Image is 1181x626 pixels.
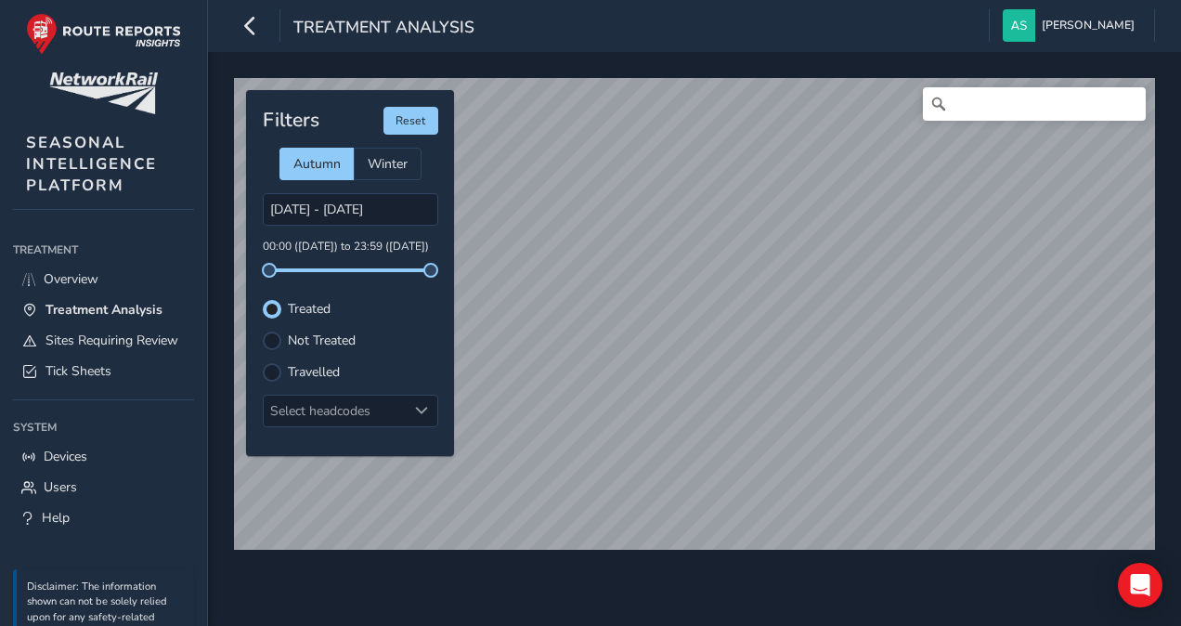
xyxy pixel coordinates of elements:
a: Sites Requiring Review [13,325,194,356]
span: Treatment Analysis [45,301,162,319]
div: Open Intercom Messenger [1118,563,1162,607]
div: Winter [354,148,422,180]
h4: Filters [263,109,319,132]
a: Overview [13,264,194,294]
a: Devices [13,441,194,472]
label: Treated [288,303,331,316]
button: Reset [383,107,438,135]
span: Treatment Analysis [293,16,474,42]
label: Travelled [288,366,340,379]
div: System [13,413,194,441]
span: SEASONAL INTELLIGENCE PLATFORM [26,132,157,196]
button: [PERSON_NAME] [1003,9,1141,42]
a: Tick Sheets [13,356,194,386]
span: Sites Requiring Review [45,332,178,349]
a: Treatment Analysis [13,294,194,325]
span: Tick Sheets [45,362,111,380]
div: Select headcodes [264,396,407,426]
img: rr logo [26,13,181,55]
a: Users [13,472,194,502]
span: Autumn [293,155,341,173]
p: 00:00 ([DATE]) to 23:59 ([DATE]) [263,239,438,255]
span: Devices [44,448,87,465]
img: customer logo [49,72,158,114]
span: Overview [44,270,98,288]
a: Help [13,502,194,533]
div: Autumn [279,148,354,180]
span: Winter [368,155,408,173]
span: [PERSON_NAME] [1042,9,1135,42]
input: Search [923,87,1146,121]
span: Users [44,478,77,496]
span: Help [42,509,70,527]
img: diamond-layout [1003,9,1035,42]
canvas: Map [234,78,1155,550]
div: Treatment [13,236,194,264]
label: Not Treated [288,334,356,347]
